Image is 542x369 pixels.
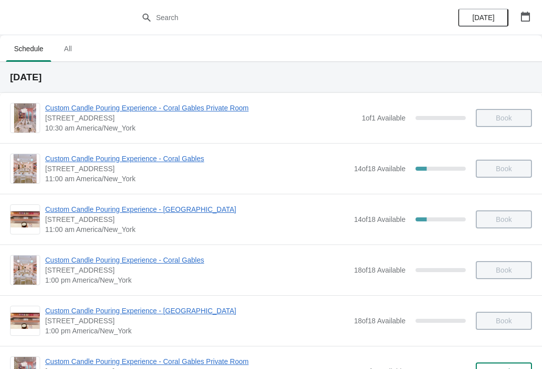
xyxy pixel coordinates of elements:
[14,256,37,285] img: Custom Candle Pouring Experience - Coral Gables | 154 Giralda Avenue, Coral Gables, FL, USA | 1:0...
[6,40,51,58] span: Schedule
[45,123,357,133] span: 10:30 am America/New_York
[11,211,40,228] img: Custom Candle Pouring Experience - Fort Lauderdale | 914 East Las Olas Boulevard, Fort Lauderdale...
[45,174,349,184] span: 11:00 am America/New_York
[14,103,36,133] img: Custom Candle Pouring Experience - Coral Gables Private Room | 154 Giralda Avenue, Coral Gables, ...
[45,326,349,336] span: 1:00 pm America/New_York
[45,275,349,285] span: 1:00 pm America/New_York
[156,9,406,27] input: Search
[45,356,357,366] span: Custom Candle Pouring Experience - Coral Gables Private Room
[354,165,405,173] span: 14 of 18 Available
[45,103,357,113] span: Custom Candle Pouring Experience - Coral Gables Private Room
[458,9,508,27] button: [DATE]
[45,306,349,316] span: Custom Candle Pouring Experience - [GEOGRAPHIC_DATA]
[14,154,37,183] img: Custom Candle Pouring Experience - Coral Gables | 154 Giralda Avenue, Coral Gables, FL, USA | 11:...
[45,255,349,265] span: Custom Candle Pouring Experience - Coral Gables
[45,204,349,214] span: Custom Candle Pouring Experience - [GEOGRAPHIC_DATA]
[354,317,405,325] span: 18 of 18 Available
[472,14,494,22] span: [DATE]
[11,313,40,329] img: Custom Candle Pouring Experience - Fort Lauderdale | 914 East Las Olas Boulevard, Fort Lauderdale...
[45,164,349,174] span: [STREET_ADDRESS]
[45,224,349,234] span: 11:00 am America/New_York
[45,113,357,123] span: [STREET_ADDRESS]
[45,154,349,164] span: Custom Candle Pouring Experience - Coral Gables
[362,114,405,122] span: 1 of 1 Available
[45,265,349,275] span: [STREET_ADDRESS]
[45,214,349,224] span: [STREET_ADDRESS]
[354,215,405,223] span: 14 of 18 Available
[45,316,349,326] span: [STREET_ADDRESS]
[10,72,532,82] h2: [DATE]
[55,40,80,58] span: All
[354,266,405,274] span: 18 of 18 Available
